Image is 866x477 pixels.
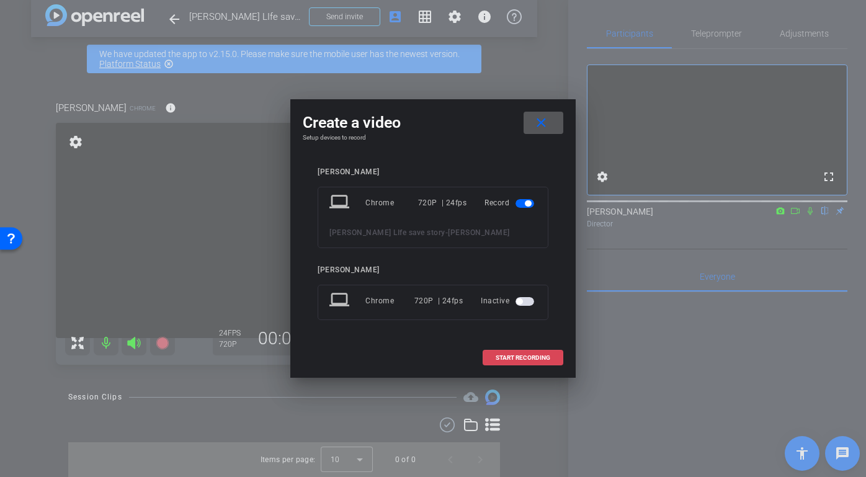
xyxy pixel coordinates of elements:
span: [PERSON_NAME] [448,228,510,237]
div: Chrome [365,290,414,312]
div: [PERSON_NAME] [318,167,548,177]
h4: Setup devices to record [303,134,563,141]
div: Inactive [481,290,537,312]
div: Create a video [303,112,563,134]
button: START RECORDING [483,350,563,365]
mat-icon: laptop [329,290,352,312]
div: Chrome [365,192,418,214]
span: START RECORDING [496,355,550,361]
div: 720P | 24fps [414,290,463,312]
span: [PERSON_NAME] LIfe save story [329,228,445,237]
span: - [445,228,449,237]
div: [PERSON_NAME] [318,265,548,275]
div: Record [484,192,537,214]
mat-icon: close [533,115,549,131]
mat-icon: laptop [329,192,352,214]
div: 720P | 24fps [418,192,467,214]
